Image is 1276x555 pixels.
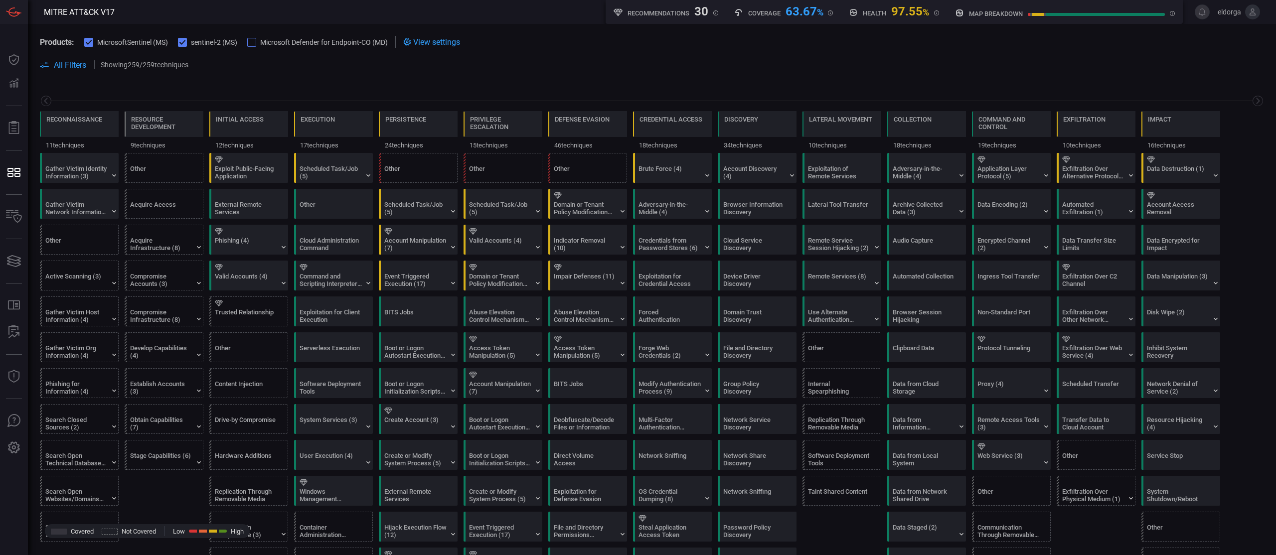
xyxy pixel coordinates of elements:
div: T1589: Gather Victim Identity Information [40,153,119,183]
div: T1486: Data Encrypted for Impact [1141,225,1220,255]
div: Acquire Access [130,201,192,216]
div: T1037: Boot or Logon Initialization Scripts [464,440,542,470]
div: T1528: Steal Application Access Token [633,512,712,542]
div: Other (Not covered) [972,476,1051,506]
div: T1489: Service Stop [1141,440,1220,470]
div: T1190: Exploit Public-Facing Application [209,153,288,183]
div: T1586: Compromise Accounts (Not covered) [125,261,203,290]
div: T1560: Archive Collected Data [887,189,966,219]
div: T1197: BITS Jobs [548,368,627,398]
div: T1185: Browser Session Hijacking [887,296,966,326]
div: T1102: Web Service [972,440,1051,470]
div: Resource Development [131,116,197,131]
div: T1563: Remote Service Session Hijacking [802,225,881,255]
div: T1561: Disk Wipe [1141,296,1220,326]
div: Exfiltration Over C2 Channel [1062,273,1124,287]
button: Ask Us A Question [2,409,26,433]
div: T1531: Account Access Removal [1141,189,1220,219]
button: Inventory [2,205,26,229]
div: Gather Victim Network Information (6) [45,201,108,216]
div: T1569: System Services [294,404,373,434]
div: Exploit Public-Facing Application [215,165,277,180]
div: T1484: Domain or Tenant Policy Modification [464,261,542,290]
div: T1092: Communication Through Removable Media (Not covered) [972,512,1051,542]
div: Other [384,165,447,180]
div: T1134: Access Token Manipulation [464,332,542,362]
div: 10 techniques [1057,137,1135,153]
div: Cloud Service Discovery [723,237,786,252]
div: T1090: Proxy [972,368,1051,398]
div: Data Encoding (2) [977,201,1040,216]
div: T1011: Exfiltration Over Other Network Medium [1057,296,1135,326]
div: Gather Victim Org Information (4) [45,344,108,359]
div: Adversary-in-the-Middle (4) [638,201,701,216]
div: T1595: Active Scanning (Not covered) [40,261,119,290]
button: Preferences [2,436,26,460]
div: T1546: Event Triggered Execution [379,261,458,290]
div: T1529: System Shutdown/Reboot [1141,476,1220,506]
div: Other [215,344,277,359]
div: T1134: Access Token Manipulation [548,332,627,362]
div: T1078: Valid Accounts [209,261,288,290]
div: 17 techniques [294,137,373,153]
div: TA0003: Persistence [379,111,458,153]
div: Exploitation of Remote Services [808,165,870,180]
div: T1557: Adversary-in-the-Middle [633,189,712,219]
div: Other (Not covered) [209,332,288,362]
div: T1546: Event Triggered Execution [464,512,542,542]
div: T1052: Exfiltration Over Physical Medium (Not covered) [1057,476,1135,506]
div: Other [294,189,373,219]
div: T1219: Remote Access Tools [972,404,1051,434]
div: Ingress Tool Transfer [977,273,1040,287]
div: T1046: Network Service Discovery [718,404,797,434]
div: T1584: Compromise Infrastructure (Not covered) [125,296,203,326]
div: T1556: Modify Authentication Process [633,368,712,398]
div: Execution [301,116,335,123]
div: T1003: OS Credential Dumping [633,476,712,506]
div: T1115: Clipboard Data [887,332,966,362]
div: T1621: Multi-Factor Authentication Request Generation [633,404,712,434]
div: T1567: Exfiltration Over Web Service [1057,332,1135,362]
div: T1222: File and Directory Permissions Modification [548,512,627,542]
div: T1204: User Execution [294,440,373,470]
div: Collection [894,116,932,123]
div: T1053: Scheduled Task/Job [294,153,373,183]
div: Discovery [724,116,758,123]
div: T1210: Exploitation of Remote Services [802,153,881,183]
div: 16 techniques [1141,137,1220,153]
div: Other [464,153,542,183]
span: All Filters [54,60,86,70]
div: Impact [1148,116,1171,123]
div: T1030: Data Transfer Size Limits [1057,225,1135,255]
div: T1587: Develop Capabilities (Not covered) [125,332,203,362]
button: Cards [2,249,26,273]
div: T1135: Network Share Discovery [718,440,797,470]
div: 19 techniques [972,137,1051,153]
span: Products: [40,37,74,47]
h5: Health [863,9,886,17]
div: T1585: Establish Accounts (Not covered) [125,368,203,398]
div: Encrypted Channel (2) [977,237,1040,252]
div: T1110: Brute Force [633,153,712,183]
button: All Filters [40,60,86,70]
div: Impair Defenses (11) [554,273,616,287]
div: T1537: Transfer Data to Cloud Account [1057,404,1135,434]
div: T1608: Stage Capabilities (Not covered) [125,440,203,470]
div: T1555: Credentials from Password Stores [633,225,712,255]
h5: Recommendations [628,9,689,17]
div: Persistence [385,116,426,123]
span: MicrosoftSentinel (MS) [97,38,168,46]
div: T1140: Deobfuscate/Decode Files or Information [548,404,627,434]
div: Audio Capture [893,237,955,252]
div: Gather Victim Identity Information (3) [45,165,108,180]
div: 9 techniques [125,137,203,153]
div: Compromise Infrastructure (8) [130,308,192,323]
div: T1133: External Remote Services [209,189,288,219]
div: T1550: Use Alternate Authentication Material [802,296,881,326]
div: T1078: Valid Accounts [464,225,542,255]
div: T1187: Forced Authentication [633,296,712,326]
div: Command and Control [978,116,1044,131]
div: Domain or Tenant Policy Modification (2) [554,201,616,216]
div: Compromise Accounts (3) [130,273,192,287]
div: BITS Jobs [384,308,447,323]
